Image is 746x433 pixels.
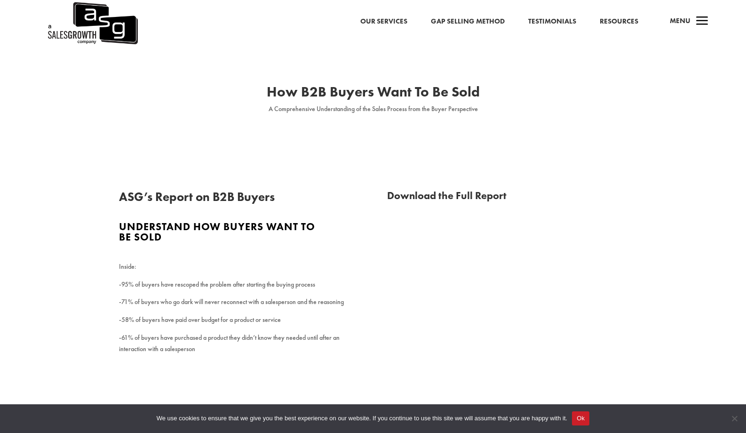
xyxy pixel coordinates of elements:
[431,16,505,28] a: Gap Selling Method
[730,414,739,423] span: No
[119,314,359,332] p: -58% of buyers have paid over budget for a product or service
[670,16,690,25] span: Menu
[119,297,359,314] p: -71% of buyers who go dark will never reconnect with a salesperson and the reasoning
[693,12,712,31] span: a
[147,399,599,416] h2: Need to EQUIP your sellers for a downturn?
[157,414,567,423] span: We use cookies to ensure that we give you the best experience on our website. If you continue to ...
[119,332,359,355] p: -61% of buyers have purchased a product they didn’t know they needed until after an interaction w...
[572,411,589,425] button: Ok
[600,16,638,28] a: Resources
[360,16,407,28] a: Our Services
[267,83,480,101] span: How B2B Buyers Want To Be Sold
[119,261,359,279] p: Inside:
[387,220,627,290] iframe: Form 0
[119,189,275,205] span: ASG’s Report on B2B Buyers
[269,104,478,113] span: A Comprehensive Understanding of the Sales Process from the Buyer Perspective
[387,191,627,206] h3: Download the Full Report
[119,220,315,244] span: Understand how buyers want to be sold
[528,16,576,28] a: Testimonials
[119,279,359,297] p: -95% of buyers have rescoped the problem after starting the buying process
